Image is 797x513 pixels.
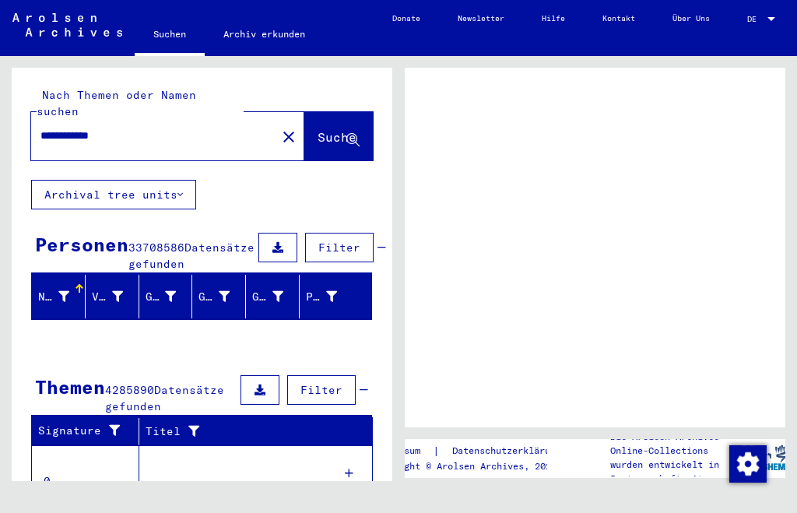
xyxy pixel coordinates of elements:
[32,275,86,318] mat-header-cell: Nachname
[440,443,580,459] a: Datenschutzerklärung
[38,284,89,309] div: Nachname
[729,444,766,482] div: Zustimmung ändern
[747,15,764,23] span: DE
[86,275,139,318] mat-header-cell: Vorname
[610,430,738,458] p: Die Arolsen Archives Online-Collections
[252,289,283,305] div: Geburtsdatum
[38,289,69,305] div: Nachname
[300,275,371,318] mat-header-cell: Prisoner #
[146,284,196,309] div: Geburtsname
[146,419,357,444] div: Titel
[37,88,196,118] mat-label: Nach Themen oder Namen suchen
[35,373,105,401] div: Themen
[92,284,142,309] div: Vorname
[371,443,580,459] div: |
[287,375,356,405] button: Filter
[38,419,142,444] div: Signature
[139,275,193,318] mat-header-cell: Geburtsname
[92,289,123,305] div: Vorname
[305,233,374,262] button: Filter
[300,383,342,397] span: Filter
[273,121,304,152] button: Clear
[105,383,154,397] span: 4285890
[306,284,356,309] div: Prisoner #
[729,445,767,483] img: Zustimmung ändern
[205,16,324,53] a: Archiv erkunden
[38,423,127,439] div: Signature
[610,458,738,486] p: wurden entwickelt in Partnerschaft mit
[371,459,580,473] p: Copyright © Arolsen Archives, 2021
[146,289,177,305] div: Geburtsname
[279,128,298,146] mat-icon: close
[146,423,342,440] div: Titel
[128,241,184,255] span: 33708586
[318,129,356,145] span: Suche
[304,112,373,160] button: Suche
[318,241,360,255] span: Filter
[12,13,122,37] img: Arolsen_neg.svg
[31,180,196,209] button: Archival tree units
[198,284,249,309] div: Geburt‏
[198,289,230,305] div: Geburt‏
[128,241,255,271] span: Datensätze gefunden
[105,383,224,413] span: Datensätze gefunden
[306,289,337,305] div: Prisoner #
[246,275,300,318] mat-header-cell: Geburtsdatum
[192,275,246,318] mat-header-cell: Geburt‏
[252,284,303,309] div: Geburtsdatum
[35,230,128,258] div: Personen
[135,16,205,56] a: Suchen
